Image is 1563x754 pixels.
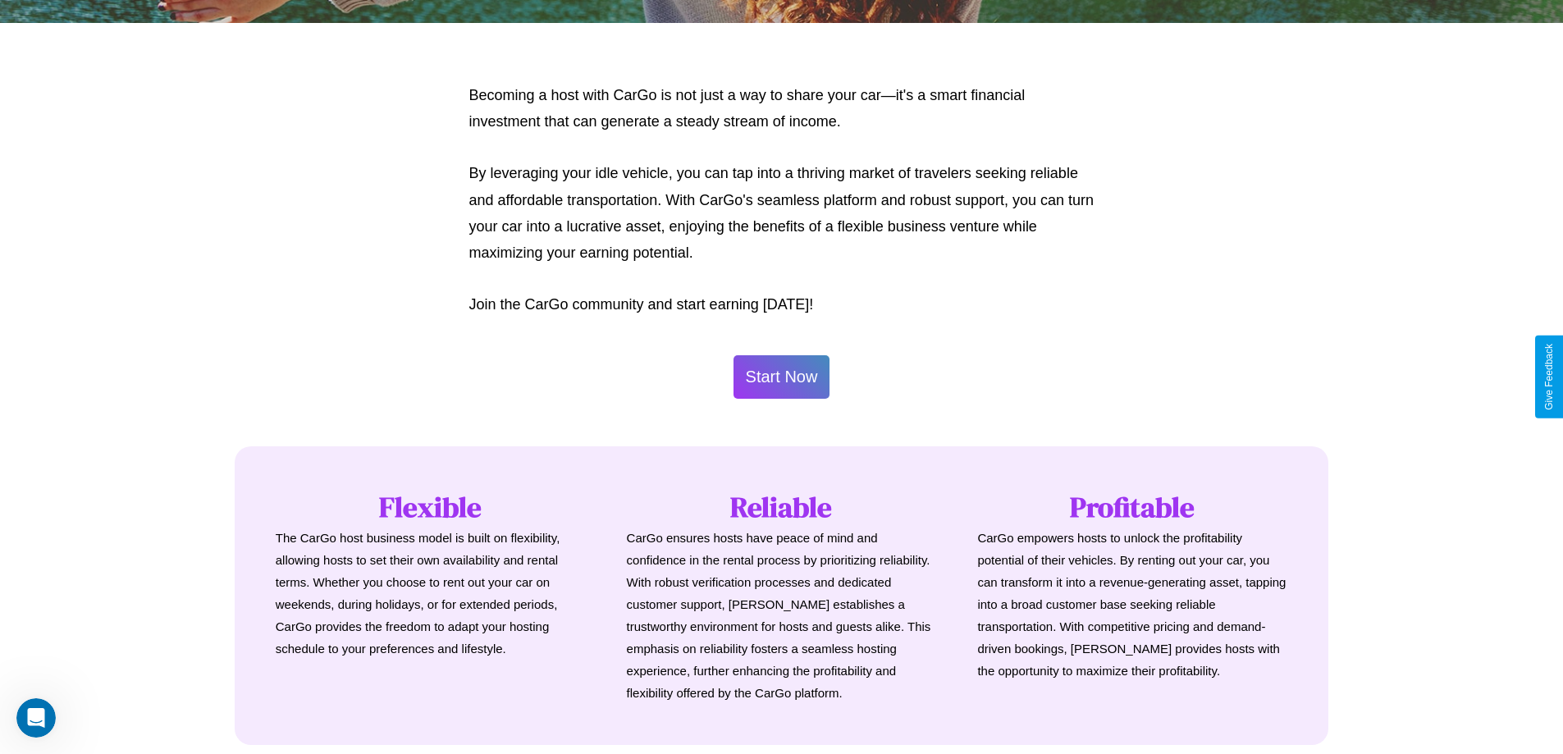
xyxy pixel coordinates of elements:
p: Becoming a host with CarGo is not just a way to share your car—it's a smart financial investment ... [469,82,1095,135]
div: Give Feedback [1543,344,1555,410]
p: CarGo ensures hosts have peace of mind and confidence in the rental process by prioritizing relia... [627,527,937,704]
p: Join the CarGo community and start earning [DATE]! [469,291,1095,318]
h1: Flexible [276,487,586,527]
h1: Profitable [977,487,1287,527]
iframe: Intercom live chat [16,698,56,738]
p: The CarGo host business model is built on flexibility, allowing hosts to set their own availabili... [276,527,586,660]
p: By leveraging your idle vehicle, you can tap into a thriving market of travelers seeking reliable... [469,160,1095,267]
p: CarGo empowers hosts to unlock the profitability potential of their vehicles. By renting out your... [977,527,1287,682]
h1: Reliable [627,487,937,527]
button: Start Now [734,355,830,399]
